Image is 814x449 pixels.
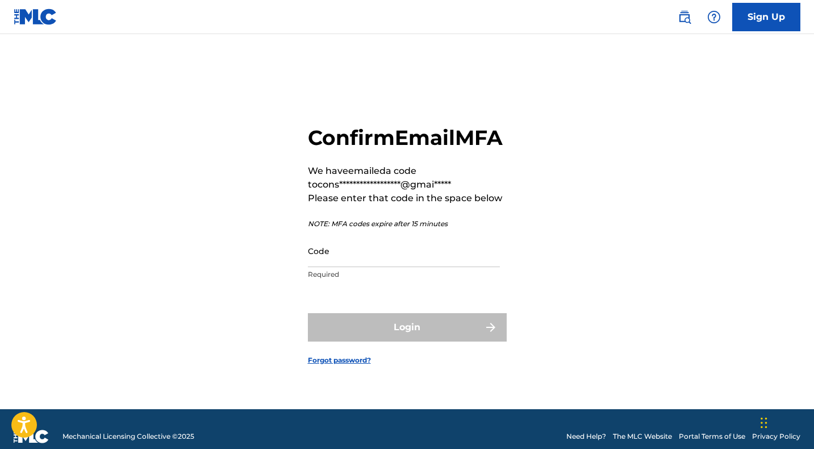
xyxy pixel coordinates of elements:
a: Sign Up [732,3,800,31]
p: NOTE: MFA codes expire after 15 minutes [308,219,507,229]
a: Privacy Policy [752,431,800,442]
a: The MLC Website [613,431,672,442]
div: Help [703,6,725,28]
img: help [707,10,721,24]
p: Please enter that code in the space below [308,192,507,205]
h2: Confirm Email MFA [308,125,507,151]
iframe: Chat Widget [757,394,814,449]
span: Mechanical Licensing Collective © 2025 [62,431,194,442]
p: Required [308,269,500,280]
a: Forgot password? [308,355,371,365]
a: Portal Terms of Use [679,431,745,442]
img: MLC Logo [14,9,57,25]
div: Arrastrar [761,406,767,440]
img: search [678,10,691,24]
img: logo [14,430,49,443]
div: Widget de chat [757,394,814,449]
a: Need Help? [566,431,606,442]
a: Public Search [673,6,696,28]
